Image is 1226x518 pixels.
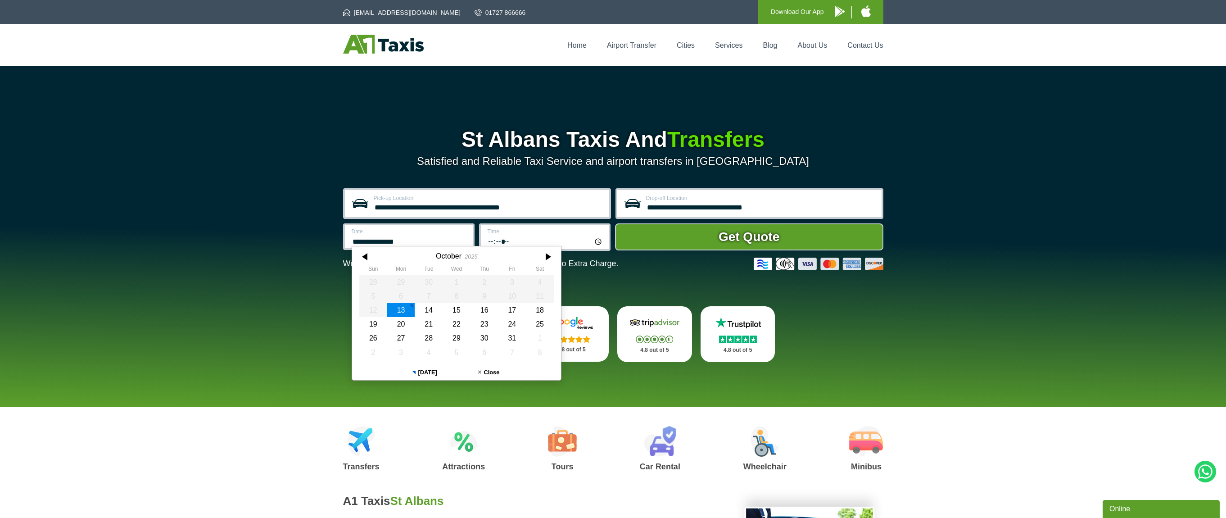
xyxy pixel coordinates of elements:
[751,426,779,457] img: Wheelchair
[498,289,526,303] div: 10 October 2025
[390,494,444,508] span: St Albans
[640,463,680,471] h3: Car Rental
[526,275,554,289] div: 04 October 2025
[359,289,387,303] div: 05 October 2025
[835,6,845,17] img: A1 Taxis Android App
[387,317,415,331] div: 20 October 2025
[415,303,443,317] div: 14 October 2025
[392,365,457,380] button: [DATE]
[526,303,554,317] div: 18 October 2025
[847,41,883,49] a: Contact Us
[443,345,470,359] div: 05 November 2025
[526,266,554,275] th: Saturday
[359,266,387,275] th: Sunday
[498,317,526,331] div: 24 October 2025
[711,316,765,330] img: Trustpilot
[343,129,883,150] h1: St Albans Taxis And
[343,155,883,168] p: Satisfied and Reliable Taxi Service and airport transfers in [GEOGRAPHIC_DATA]
[498,345,526,359] div: 07 November 2025
[374,195,604,201] label: Pick-up Location
[1103,498,1221,518] iframe: chat widget
[470,275,498,289] div: 02 October 2025
[343,463,380,471] h3: Transfers
[470,289,498,303] div: 09 October 2025
[442,463,485,471] h3: Attractions
[701,306,775,362] a: Trustpilot Stars 4.8 out of 5
[607,41,656,49] a: Airport Transfer
[548,426,577,457] img: Tours
[457,365,521,380] button: Close
[498,266,526,275] th: Friday
[798,41,828,49] a: About Us
[553,336,590,343] img: Stars
[636,336,673,343] img: Stars
[443,331,470,345] div: 29 October 2025
[470,303,498,317] div: 16 October 2025
[710,345,765,356] p: 4.8 out of 5
[526,317,554,331] div: 25 October 2025
[544,344,599,355] p: 4.8 out of 5
[677,41,695,49] a: Cities
[615,223,883,250] button: Get Quote
[443,266,470,275] th: Wednesday
[387,275,415,289] div: 29 September 2025
[359,303,387,317] div: 12 October 2025
[771,6,824,18] p: Download Our App
[352,229,467,234] label: Date
[359,317,387,331] div: 19 October 2025
[763,41,777,49] a: Blog
[515,259,618,268] span: The Car at No Extra Charge.
[415,331,443,345] div: 28 October 2025
[415,345,443,359] div: 04 November 2025
[470,331,498,345] div: 30 October 2025
[498,303,526,317] div: 17 October 2025
[534,306,609,362] a: Google Stars 4.8 out of 5
[387,331,415,345] div: 27 October 2025
[488,229,603,234] label: Time
[628,316,682,330] img: Tripadvisor
[498,331,526,345] div: 31 October 2025
[548,463,577,471] h3: Tours
[617,306,692,362] a: Tripadvisor Stars 4.8 out of 5
[861,5,871,17] img: A1 Taxis iPhone App
[415,289,443,303] div: 07 October 2025
[719,336,757,343] img: Stars
[646,195,876,201] label: Drop-off Location
[627,345,682,356] p: 4.8 out of 5
[348,426,375,457] img: Airport Transfers
[387,303,415,317] div: 13 October 2025
[470,317,498,331] div: 23 October 2025
[415,317,443,331] div: 21 October 2025
[715,41,742,49] a: Services
[849,463,883,471] h3: Minibus
[359,331,387,345] div: 26 October 2025
[667,127,765,151] span: Transfers
[526,289,554,303] div: 11 October 2025
[343,494,602,508] h2: A1 Taxis
[436,252,461,260] div: October
[387,345,415,359] div: 03 November 2025
[470,266,498,275] th: Thursday
[475,8,526,17] a: 01727 866666
[443,317,470,331] div: 22 October 2025
[343,8,461,17] a: [EMAIL_ADDRESS][DOMAIN_NAME]
[544,316,598,330] img: Google
[849,426,883,457] img: Minibus
[443,275,470,289] div: 01 October 2025
[526,345,554,359] div: 08 November 2025
[754,258,883,270] img: Credit And Debit Cards
[526,331,554,345] div: 01 November 2025
[465,253,477,260] div: 2025
[343,259,619,268] p: We Now Accept Card & Contactless Payment In
[743,463,787,471] h3: Wheelchair
[644,426,676,457] img: Car Rental
[343,35,424,54] img: A1 Taxis St Albans LTD
[415,266,443,275] th: Tuesday
[359,275,387,289] div: 28 September 2025
[443,289,470,303] div: 08 October 2025
[450,426,477,457] img: Attractions
[387,289,415,303] div: 06 October 2025
[470,345,498,359] div: 06 November 2025
[567,41,587,49] a: Home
